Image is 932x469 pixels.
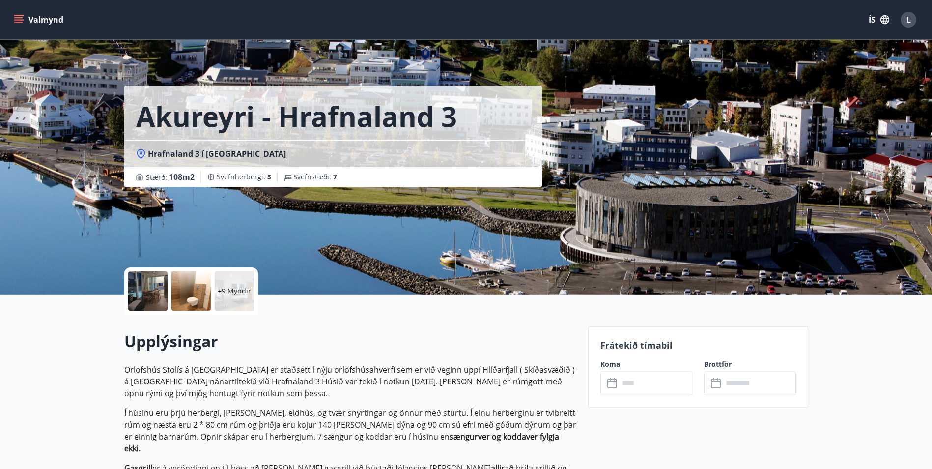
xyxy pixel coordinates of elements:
p: Í húsinu eru þrjú herbergi, [PERSON_NAME], eldhús, og tvær snyrtingar og önnur með sturtu. Í einu... [124,407,576,454]
button: L [897,8,920,31]
span: Svefnstæði : [293,172,337,182]
p: Frátekið tímabil [600,339,796,352]
span: Hrafnaland 3 í [GEOGRAPHIC_DATA] [148,148,286,159]
span: 7 [333,172,337,181]
h2: Upplýsingar [124,330,576,352]
h1: Akureyri - Hrafnaland 3 [136,97,457,135]
span: Stærð : [146,171,195,183]
p: Orlofshús Stolís á [GEOGRAPHIC_DATA] er staðsett í nýju orlofshúsahverfi sem er við veginn uppí H... [124,364,576,399]
span: 3 [267,172,271,181]
label: Koma [600,359,692,369]
p: +9 Myndir [218,286,251,296]
button: menu [12,11,67,29]
span: Svefnherbergi : [217,172,271,182]
label: Brottför [704,359,796,369]
span: 108 m2 [169,172,195,182]
button: ÍS [863,11,895,29]
span: L [906,14,911,25]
